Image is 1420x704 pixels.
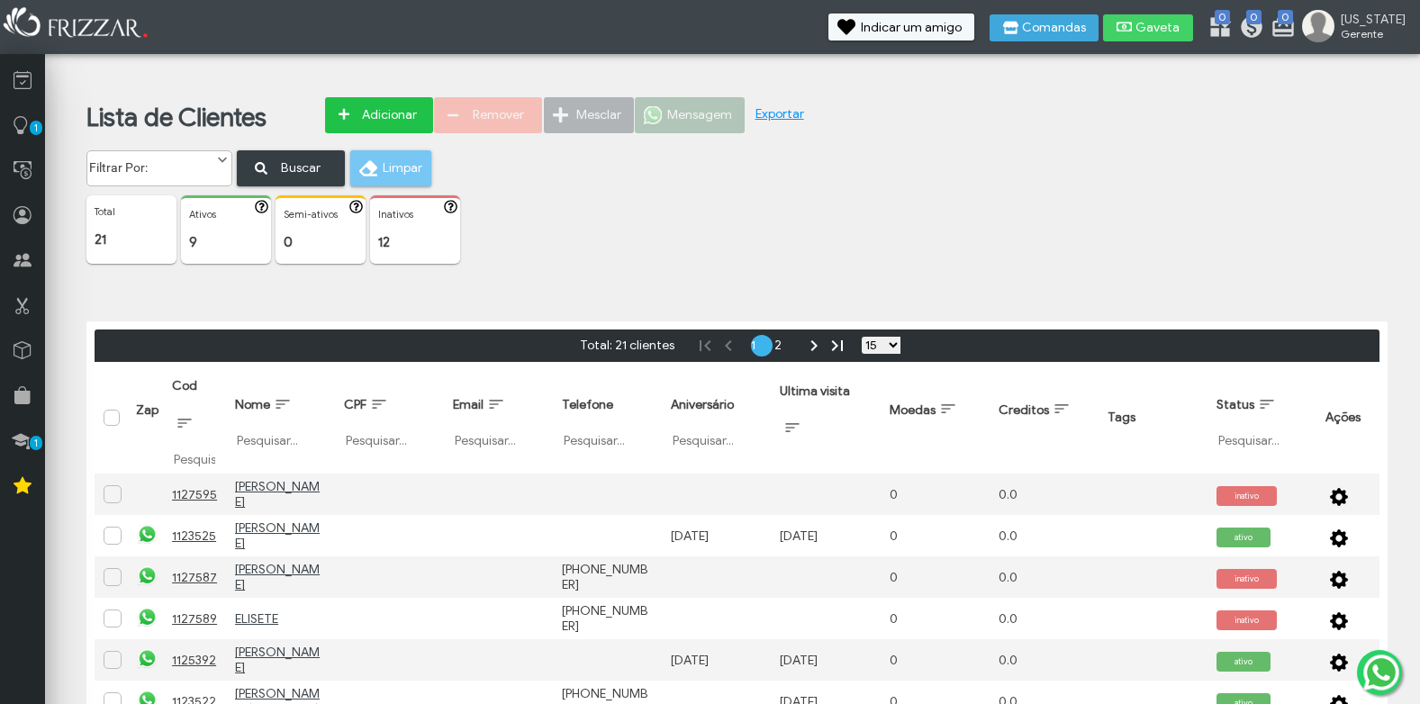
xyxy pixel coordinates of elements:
[881,639,990,681] td: 0
[861,22,962,34] span: Indicar um amigo
[237,150,345,186] button: Buscar
[671,431,762,449] input: Pesquisar...
[1135,22,1180,34] span: Gaveta
[990,639,1099,681] td: 0.0
[1099,362,1207,474] th: Tags
[87,151,215,176] label: Filtrar Por:
[1216,569,1277,589] span: inativo
[383,155,419,182] span: Limpar
[251,200,276,218] button: ui-button
[1216,486,1277,506] span: inativo
[335,362,444,474] th: CPF: activate to sort column ascending
[235,645,320,675] a: [PERSON_NAME]
[172,570,217,585] u: 1127587
[350,150,431,186] button: Limpar
[562,397,613,412] span: Telefone
[881,556,990,598] td: 0
[990,474,1099,515] td: 0.0
[1338,564,1340,591] span: ui-button
[1216,528,1271,547] span: ativo
[1325,646,1352,673] button: ui-button
[990,362,1099,474] th: Creditos: activate to sort column ascending
[999,402,1049,418] span: Creditos
[95,205,168,218] p: Total
[990,14,1099,41] button: Comandas
[136,606,158,628] img: whatsapp.png
[881,474,990,515] td: 0
[235,562,320,592] a: [PERSON_NAME]
[671,528,762,544] div: [DATE]
[1341,12,1406,27] span: [US_STATE]
[1341,27,1406,41] span: Gerente
[990,556,1099,598] td: 0.0
[771,515,880,556] td: [DATE]
[235,397,270,412] span: Nome
[1325,410,1361,425] span: Ações
[163,362,226,474] th: Cod: activate to sort column ascending
[1271,14,1289,43] a: 0
[235,431,326,449] input: Pesquisar...
[771,639,880,681] td: [DATE]
[671,397,734,412] span: Aniversário
[235,611,278,627] u: ELISETE
[1338,522,1340,549] span: ui-button
[771,362,880,474] th: Ultima visita: activate to sort column ascending
[562,603,653,634] div: [PHONE_NUMBER]
[751,335,773,357] a: Page 1
[453,431,544,449] input: Pesquisar...
[172,653,216,668] u: 1125392
[226,362,335,474] th: Nome: activate to sort column ascending
[1215,10,1230,24] span: 0
[1338,605,1340,632] span: ui-button
[189,208,263,221] p: Ativos
[235,479,320,510] a: [PERSON_NAME]
[881,362,990,474] th: Moedas: activate to sort column ascending
[1022,22,1086,34] span: Comandas
[1216,397,1254,412] span: Status
[344,431,435,449] input: Pesquisar...
[269,154,332,182] span: Buscar
[1338,646,1340,673] span: ui-button
[662,362,771,474] th: Aniversário
[95,329,1379,362] div: Paginação
[136,564,158,587] img: whatsapp.png
[136,523,158,546] img: whatsapp.png
[95,231,168,248] p: 21
[86,102,267,133] a: Lista de Clientes
[780,384,850,399] span: Ultima visita
[990,598,1099,639] td: 0.0
[453,397,484,412] span: Email
[1325,481,1352,508] button: ui-button
[1239,14,1257,43] a: 0
[553,362,662,474] th: Telefone
[1207,14,1226,43] a: 0
[127,362,163,474] th: Zap
[172,450,217,468] input: Pesquisar...
[803,335,825,357] a: Próxima página
[378,234,452,250] p: 12
[881,598,990,639] td: 0
[1316,362,1379,474] th: Ações
[172,487,217,502] u: 1127595
[1325,605,1352,632] button: ui-button
[990,515,1099,556] td: 0.0
[755,106,804,122] a: Exportar
[1216,652,1271,672] span: ativo
[827,335,848,357] a: Última página
[235,520,320,551] a: [PERSON_NAME]
[1338,481,1340,508] span: ui-button
[104,411,117,423] div: Selecionar tudo
[671,653,762,668] div: [DATE]
[284,234,357,250] p: 0
[562,562,653,592] div: [PHONE_NUMBER]
[1207,362,1316,474] th: Status: activate to sort column ascending
[172,611,217,627] u: 1127589
[325,97,433,133] button: Adicionar
[1325,564,1352,591] button: ui-button
[574,336,680,355] span: Total: 21 clientes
